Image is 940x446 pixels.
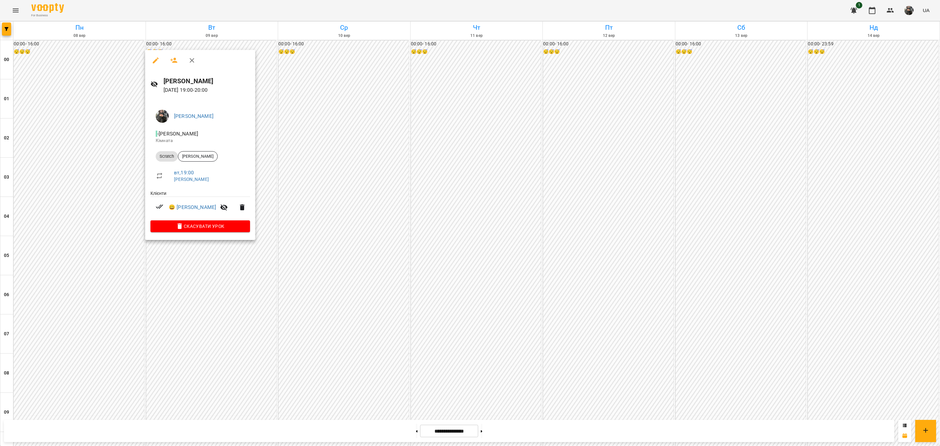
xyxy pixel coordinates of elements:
[156,110,169,123] img: 8337ee6688162bb2290644e8745a615f.jpg
[156,131,199,137] span: - [PERSON_NAME]
[178,151,218,162] div: [PERSON_NAME]
[169,203,216,211] a: 😀 [PERSON_NAME]
[174,169,194,176] a: вт , 19:00
[164,86,250,94] p: [DATE] 19:00 - 20:00
[156,137,245,144] p: Кімната
[150,220,250,232] button: Скасувати Урок
[174,177,209,182] a: [PERSON_NAME]
[178,153,217,159] span: [PERSON_NAME]
[156,153,178,159] span: Scratch
[174,113,213,119] a: [PERSON_NAME]
[164,76,250,86] h6: [PERSON_NAME]
[156,222,245,230] span: Скасувати Урок
[156,203,164,211] svg: Візит сплачено
[150,190,250,220] ul: Клієнти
